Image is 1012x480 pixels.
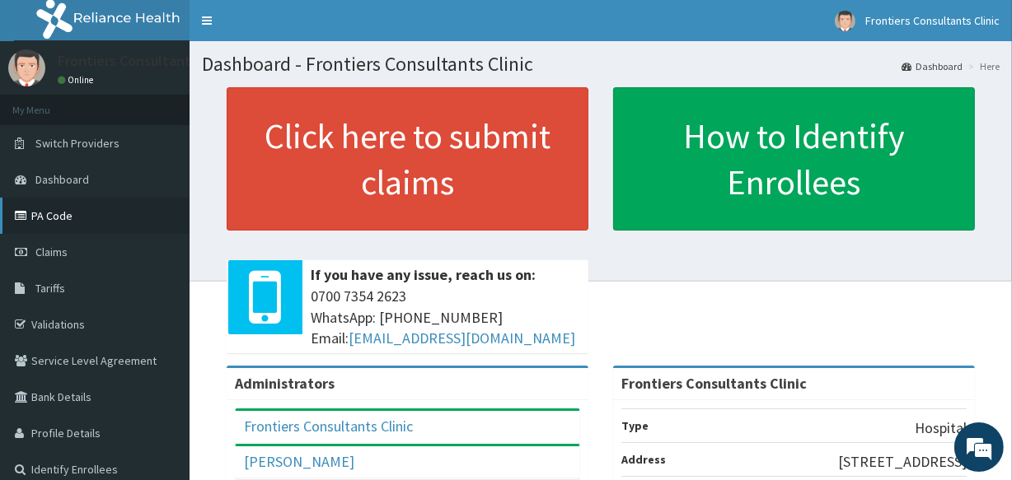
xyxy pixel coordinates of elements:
p: Hospital [915,417,967,439]
a: [PERSON_NAME] [244,452,354,471]
b: Administrators [235,374,335,393]
div: Minimize live chat window [270,8,310,48]
img: User Image [8,49,45,86]
p: Frontiers Consultants Clinic [58,54,236,68]
a: Click here to submit claims [227,87,588,231]
a: Frontiers Consultants Clinic [244,417,413,436]
span: Frontiers Consultants Clinic [865,13,1000,28]
a: Online [58,74,97,86]
div: Chat with us now [86,92,277,114]
b: Type [621,418,649,433]
span: Claims [35,245,68,259]
span: Dashboard [35,172,89,187]
a: Dashboard [902,59,963,73]
span: Tariffs [35,281,65,296]
strong: Frontiers Consultants Clinic [621,374,807,393]
img: User Image [835,11,855,31]
a: [EMAIL_ADDRESS][DOMAIN_NAME] [349,329,575,347]
textarea: Type your message and hit 'Enter' [8,312,314,370]
p: [STREET_ADDRESS] [838,451,967,473]
span: We're online! [96,138,227,305]
b: If you have any issue, reach us on: [311,265,536,284]
a: How to Identify Enrollees [613,87,975,231]
span: Switch Providers [35,136,119,151]
img: d_794563401_company_1708531726252_794563401 [30,82,67,123]
li: Here [964,59,1000,73]
b: Address [621,452,666,467]
h1: Dashboard - Frontiers Consultants Clinic [202,54,1000,75]
span: 0700 7354 2623 WhatsApp: [PHONE_NUMBER] Email: [311,286,580,349]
